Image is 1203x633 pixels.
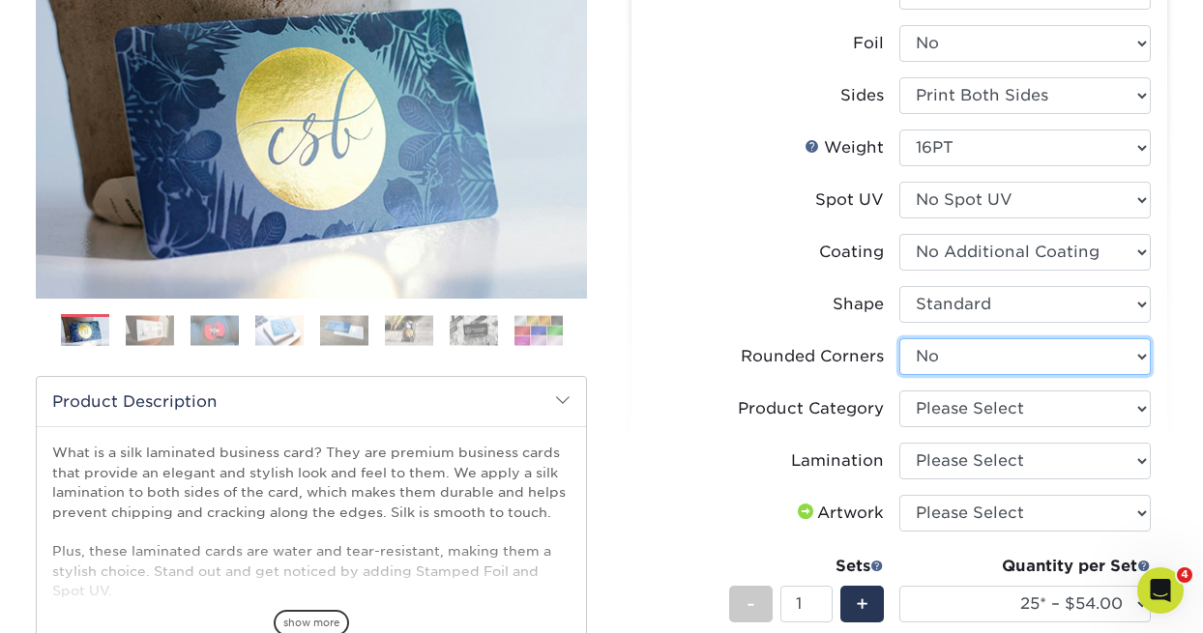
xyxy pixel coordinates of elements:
[805,136,884,159] div: Weight
[741,345,884,368] div: Rounded Corners
[791,449,884,473] div: Lamination
[853,32,884,55] div: Foil
[856,590,868,619] span: +
[5,574,164,626] iframe: Google Customer Reviews
[899,555,1151,578] div: Quantity per Set
[729,555,884,578] div: Sets
[1137,567,1184,614] iframe: Intercom live chat
[514,315,563,345] img: Business Cards 08
[819,241,884,264] div: Coating
[191,315,239,345] img: Business Cards 03
[747,590,755,619] span: -
[320,315,368,345] img: Business Cards 05
[450,315,498,345] img: Business Cards 07
[385,315,433,345] img: Business Cards 06
[37,377,586,426] h2: Product Description
[738,397,884,420] div: Product Category
[815,188,884,212] div: Spot UV
[1177,567,1192,583] span: 4
[794,502,884,525] div: Artwork
[840,84,884,107] div: Sides
[255,315,304,345] img: Business Cards 04
[61,307,109,356] img: Business Cards 01
[833,293,884,316] div: Shape
[126,315,174,345] img: Business Cards 02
